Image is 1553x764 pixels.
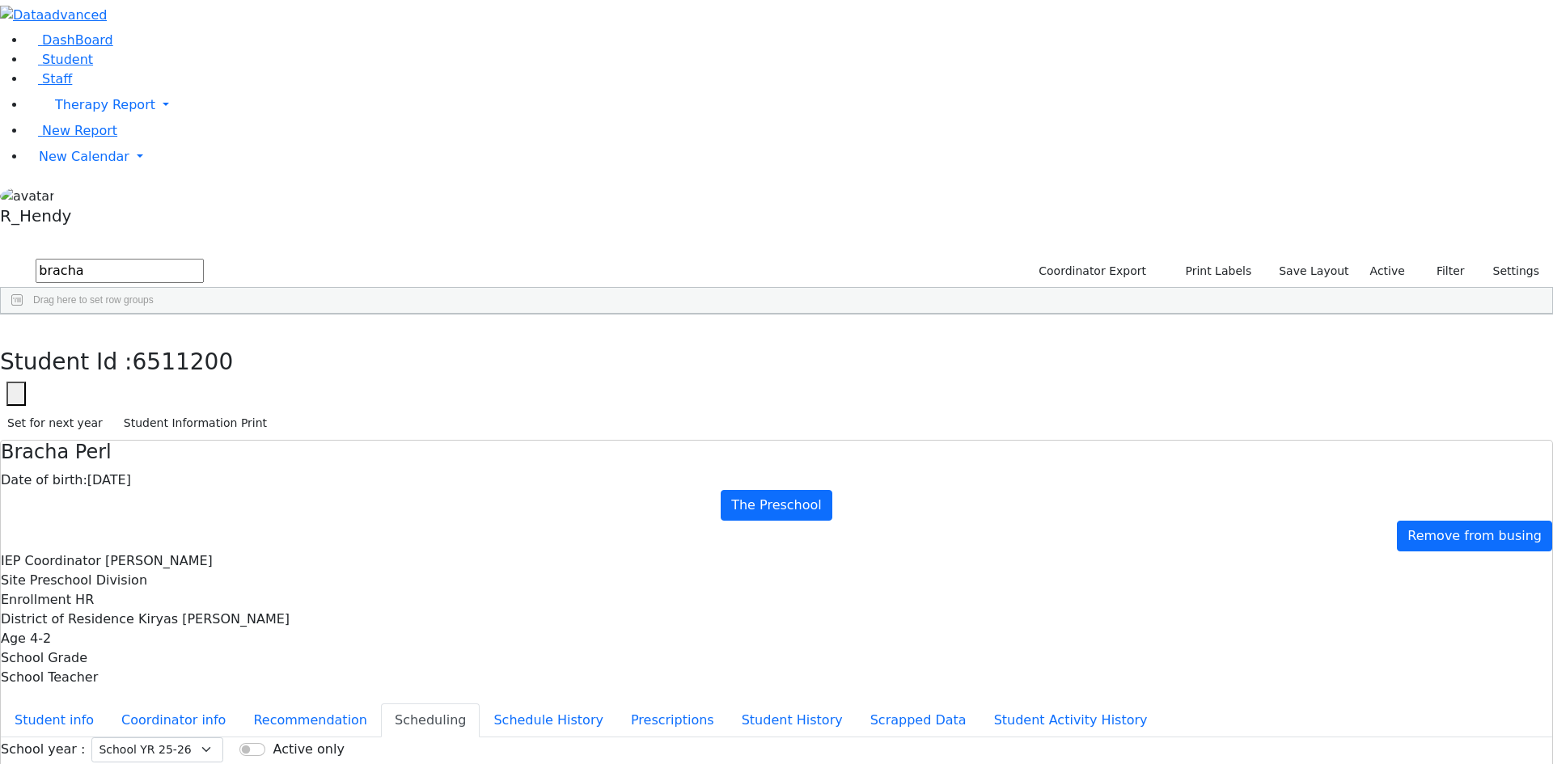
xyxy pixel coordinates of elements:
button: Scrapped Data [857,703,980,737]
label: School Grade [1,648,87,668]
div: [DATE] [1,471,1552,490]
input: Search [36,259,204,283]
a: Student [26,52,93,67]
a: New Report [26,123,117,138]
span: Preschool Division [30,572,147,588]
label: Date of birth: [1,471,87,490]
a: Staff [26,71,72,87]
span: HR [75,592,94,607]
label: Active [1363,259,1412,284]
span: [PERSON_NAME] [105,553,213,568]
label: District of Residence [1,610,134,629]
button: Student History [728,703,857,737]
h4: Bracha Perl [1,441,1552,464]
button: Settings [1472,259,1547,284]
span: Student [42,52,93,67]
a: New Calendar [26,141,1553,173]
span: New Report [42,123,117,138]
span: 6511200 [133,348,234,375]
label: Age [1,629,26,648]
button: Student Information Print [116,411,274,436]
a: DashBoard [26,32,113,48]
label: Enrollment [1,590,71,610]
button: Coordinator Export [1028,259,1153,284]
span: New Calendar [39,149,129,164]
label: Active only [273,740,344,759]
a: Remove from busing [1397,521,1552,551]
button: Scheduling [381,703,480,737]
a: Therapy Report [26,89,1553,121]
span: Staff [42,71,72,87]
label: IEP Coordinator [1,551,101,571]
span: Kiryas [PERSON_NAME] [138,611,290,627]
button: Filter [1415,259,1472,284]
label: School Teacher [1,668,98,687]
label: Site [1,571,26,590]
label: School year : [1,740,85,759]
button: Coordinator info [108,703,239,737]
span: Remove from busing [1407,528,1542,543]
button: Student Activity History [980,703,1162,737]
span: DashBoard [42,32,113,48]
button: Prescriptions [617,703,728,737]
a: The Preschool [721,490,832,521]
span: Drag here to set row groups [33,294,154,306]
button: Print Labels [1166,259,1259,284]
button: Schedule History [480,703,617,737]
button: Student info [1,703,108,737]
button: Save Layout [1272,259,1356,284]
span: 4-2 [30,631,51,646]
span: Therapy Report [55,97,155,112]
button: Recommendation [239,703,381,737]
